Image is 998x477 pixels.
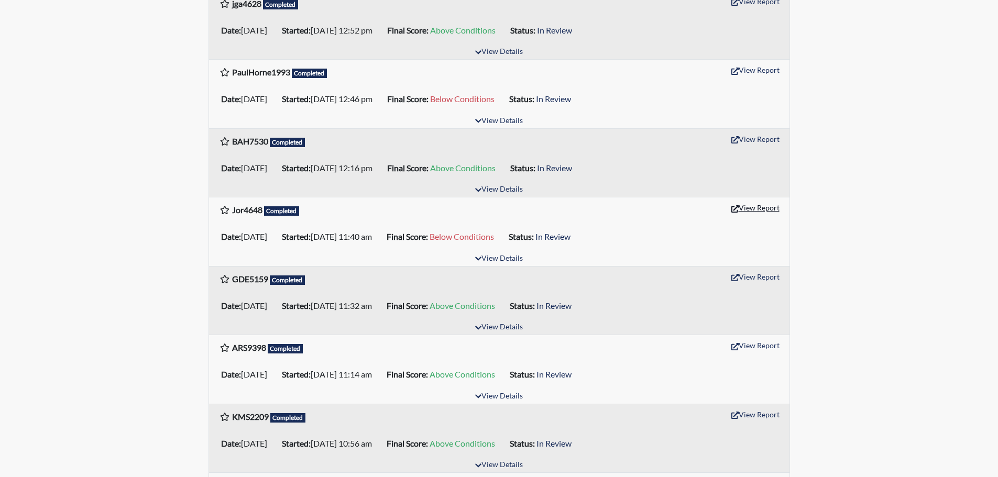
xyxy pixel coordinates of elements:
li: [DATE] [217,91,278,107]
b: Started: [282,438,311,448]
b: Date: [221,25,241,35]
li: [DATE] 12:46 pm [278,91,383,107]
button: View Details [470,45,528,59]
button: View Details [470,320,528,335]
span: In Review [536,369,572,379]
b: Status: [510,301,535,310]
span: In Review [536,301,572,310]
span: In Review [536,94,571,104]
li: [DATE] [217,366,278,383]
b: Jor4648 [232,205,262,215]
li: [DATE] [217,297,278,314]
b: Status: [510,163,535,173]
b: Final Score: [387,94,429,104]
b: Final Score: [387,25,429,35]
span: Above Conditions [430,163,496,173]
b: Started: [282,94,311,104]
b: Started: [282,369,311,379]
li: [DATE] [217,228,278,245]
span: Completed [292,69,327,78]
button: View Report [727,269,784,285]
span: Above Conditions [430,438,495,448]
b: Started: [282,301,311,310]
b: Status: [509,94,534,104]
button: View Report [727,199,784,216]
b: Final Score: [387,438,428,448]
button: View Report [727,406,784,423]
span: In Review [535,231,571,241]
span: In Review [536,438,572,448]
span: Above Conditions [430,369,495,379]
b: Status: [510,25,535,35]
li: [DATE] 12:52 pm [278,22,383,39]
button: View Report [727,62,784,78]
span: Completed [270,413,306,423]
b: KMS2209 [232,412,269,421]
b: PaulHorne1993 [232,67,290,77]
b: Started: [282,25,311,35]
b: Date: [221,301,241,310]
button: View Report [727,337,784,353]
span: Below Conditions [430,94,495,104]
span: Above Conditions [430,301,495,310]
b: Final Score: [387,301,428,310]
b: ARS9398 [232,342,266,352]
b: Date: [221,231,241,241]
b: Date: [221,438,241,448]
b: GDE5159 [232,274,268,284]
li: [DATE] [217,160,278,176]
b: Date: [221,369,241,379]
li: [DATE] [217,22,278,39]
span: Above Conditions [430,25,496,35]
li: [DATE] 11:40 am [278,228,382,245]
button: View Details [470,252,528,266]
li: [DATE] 11:32 am [278,297,382,314]
button: View Details [470,114,528,128]
li: [DATE] [217,435,278,452]
button: View Details [470,183,528,197]
span: Completed [268,344,303,353]
span: In Review [537,25,572,35]
button: View Report [727,131,784,147]
span: Below Conditions [430,231,494,241]
span: Completed [270,138,305,147]
b: Status: [509,231,534,241]
li: [DATE] 10:56 am [278,435,382,452]
b: Final Score: [387,369,428,379]
b: Final Score: [387,163,429,173]
b: Started: [282,163,311,173]
button: View Details [470,390,528,404]
b: Started: [282,231,311,241]
span: Completed [270,275,305,285]
b: Date: [221,163,241,173]
span: In Review [537,163,572,173]
b: Status: [510,438,535,448]
b: BAH7530 [232,136,268,146]
b: Status: [510,369,535,379]
li: [DATE] 12:16 pm [278,160,383,176]
b: Final Score: [387,231,428,241]
li: [DATE] 11:14 am [278,366,382,383]
button: View Details [470,458,528,472]
span: Completed [264,206,300,216]
b: Date: [221,94,241,104]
